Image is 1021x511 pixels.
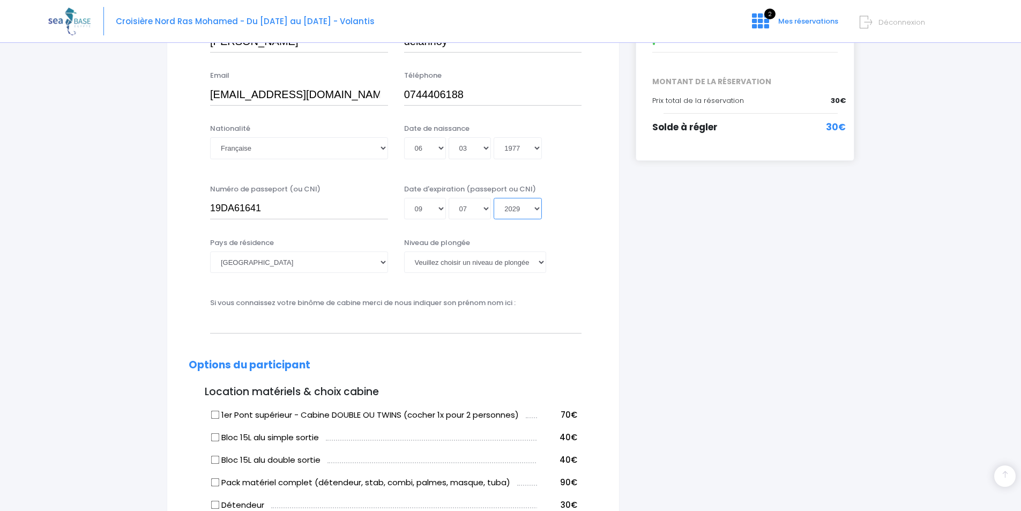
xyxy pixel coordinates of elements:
[210,184,321,195] label: Numéro de passeport (ou CNI)
[212,409,519,421] label: 1er Pont supérieur - Cabine DOUBLE OU TWINS (cocher 1x pour 2 personnes)
[210,123,250,134] label: Nationalité
[561,409,577,420] span: 70€
[116,16,375,27] span: Croisière Nord Ras Mohamed - Du [DATE] au [DATE] - Volantis
[211,478,220,486] input: Pack matériel complet (détendeur, stab, combi, palmes, masque, tuba)
[764,9,776,19] span: 2
[652,95,744,106] span: Prix total de la réservation
[404,70,442,81] label: Téléphone
[878,17,925,27] span: Déconnexion
[210,238,274,248] label: Pays de résidence
[831,95,846,106] span: 30€
[212,477,510,489] label: Pack matériel complet (détendeur, stab, combi, palmes, masque, tuba)
[560,477,577,488] span: 90€
[211,455,220,464] input: Bloc 15L alu double sortie
[189,359,598,372] h2: Options du participant
[743,20,845,30] a: 2 Mes réservations
[404,238,470,248] label: Niveau de plongée
[644,76,846,87] span: MONTANT DE LA RÉSERVATION
[211,500,220,509] input: Détendeur
[560,454,577,465] span: 40€
[826,121,846,135] span: 30€
[189,386,598,398] h3: Location matériels & choix cabine
[404,184,536,195] label: Date d'expiration (passeport ou CNI)
[211,433,220,441] input: Bloc 15L alu simple sortie
[212,432,319,444] label: Bloc 15L alu simple sortie
[210,70,229,81] label: Email
[560,432,577,443] span: 40€
[561,499,577,510] span: 30€
[212,454,321,466] label: Bloc 15L alu double sortie
[211,410,220,419] input: 1er Pont supérieur - Cabine DOUBLE OU TWINS (cocher 1x pour 2 personnes)
[778,16,838,26] span: Mes réservations
[404,123,469,134] label: Date de naissance
[210,298,516,308] label: Si vous connaissez votre binôme de cabine merci de nous indiquer son prénom nom ici :
[652,121,718,134] span: Solde à régler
